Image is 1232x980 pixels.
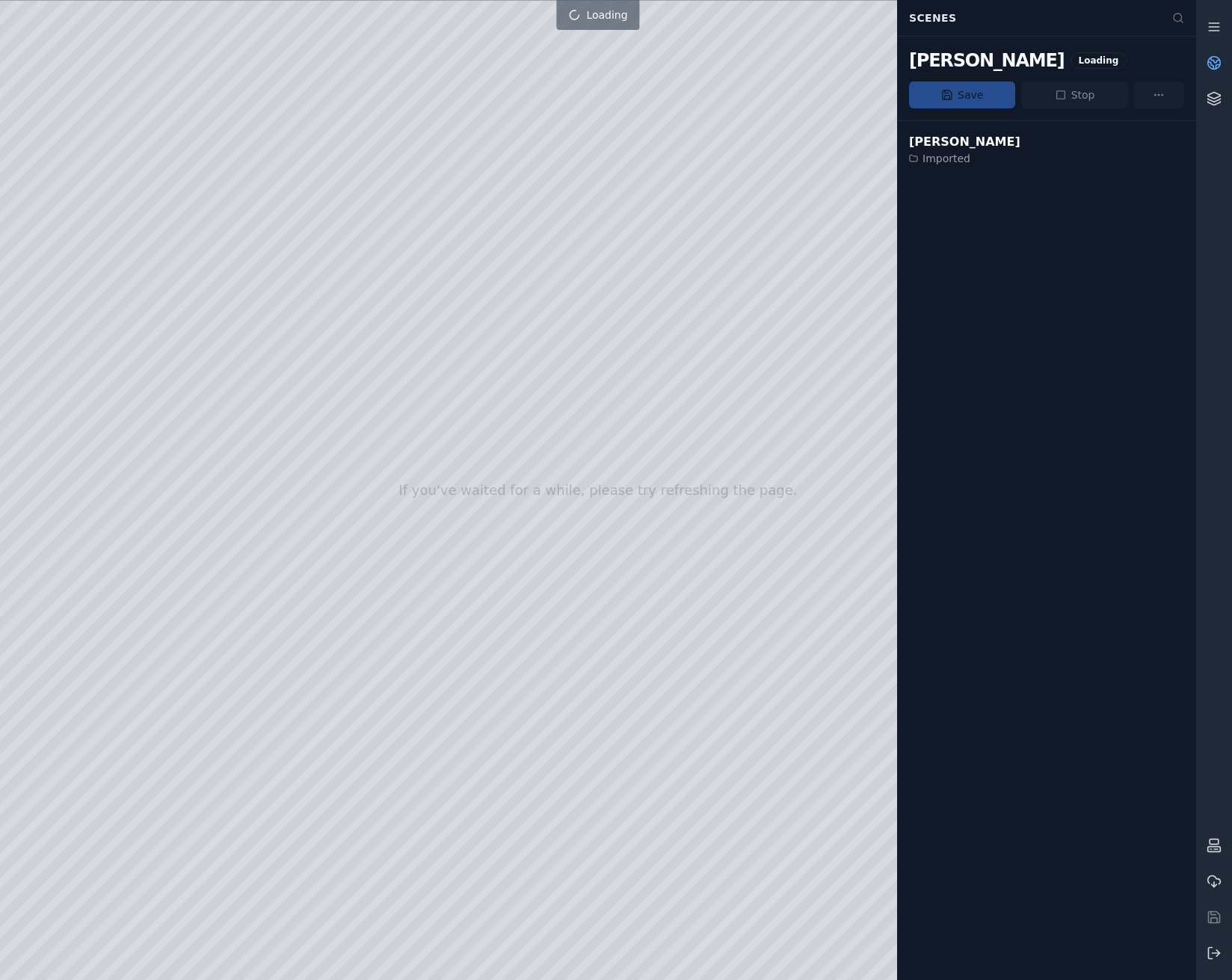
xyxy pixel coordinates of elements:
[586,7,627,22] span: Loading
[909,151,1020,166] div: Imported
[1071,52,1127,69] div: Loading
[909,49,1065,73] div: Santiago
[900,4,1163,32] div: Scenes
[909,133,1020,151] div: [PERSON_NAME]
